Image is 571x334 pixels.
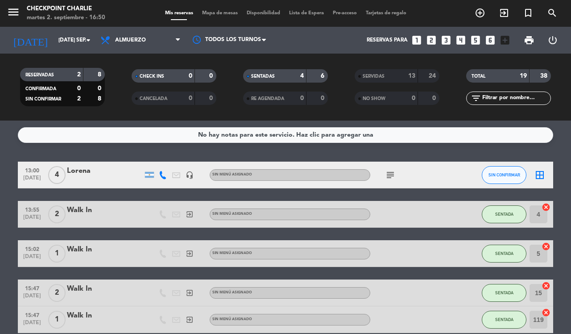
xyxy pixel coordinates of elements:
[429,73,438,79] strong: 24
[212,173,252,176] span: Sin menú asignado
[21,309,43,320] span: 15:47
[484,34,496,46] i: looks_6
[499,8,509,18] i: exit_to_app
[189,95,192,101] strong: 0
[25,97,61,101] span: SIN CONFIRMAR
[321,73,326,79] strong: 6
[300,95,304,101] strong: 0
[411,34,422,46] i: looks_one
[25,87,56,91] span: CONFIRMADA
[482,311,526,329] button: SENTADA
[455,34,467,46] i: looks_4
[67,165,143,177] div: Lorena
[77,85,81,92] strong: 0
[67,205,143,216] div: Walk In
[140,74,164,79] span: CHECK INS
[77,71,81,78] strong: 2
[495,212,513,217] span: SENTADA
[367,37,408,43] span: Reservas para
[541,27,564,54] div: LOG OUT
[475,8,485,18] i: add_circle_outline
[77,96,81,102] strong: 2
[542,308,550,317] i: cancel
[83,35,94,46] i: arrow_drop_down
[198,130,373,140] div: No hay notas para este servicio. Haz clic para agregar una
[21,175,43,185] span: [DATE]
[470,34,481,46] i: looks_5
[48,311,66,329] span: 1
[412,95,415,101] strong: 0
[482,166,526,184] button: SIN CONFIRMAR
[482,205,526,223] button: SENTADA
[21,214,43,225] span: [DATE]
[161,11,198,16] span: Mis reservas
[534,170,545,180] i: border_all
[321,95,326,101] strong: 0
[520,73,527,79] strong: 19
[98,85,103,92] strong: 0
[48,205,66,223] span: 2
[361,11,411,16] span: Tarjetas de regalo
[212,212,252,216] span: Sin menú asignado
[98,96,103,102] strong: 8
[251,74,275,79] span: SENTADAS
[140,96,167,101] span: CANCELADA
[495,251,513,256] span: SENTADA
[472,74,485,79] span: TOTAL
[186,316,194,324] i: exit_to_app
[385,170,396,180] i: subject
[27,4,105,13] div: Checkpoint Charlie
[67,244,143,255] div: Walk In
[115,37,146,43] span: Almuerzo
[67,283,143,295] div: Walk In
[27,13,105,22] div: martes 2. septiembre - 16:50
[212,291,252,294] span: Sin menú asignado
[7,5,20,19] i: menu
[21,293,43,303] span: [DATE]
[186,289,194,297] i: exit_to_app
[426,34,437,46] i: looks_two
[251,96,284,101] span: RE AGENDADA
[432,95,438,101] strong: 0
[7,30,54,50] i: [DATE]
[547,35,558,46] i: power_settings_new
[21,243,43,254] span: 15:02
[48,166,66,184] span: 4
[21,165,43,175] span: 13:00
[67,310,143,321] div: Walk In
[242,11,285,16] span: Disponibilidad
[198,11,242,16] span: Mapa de mesas
[21,254,43,264] span: [DATE]
[482,284,526,302] button: SENTADA
[471,93,481,104] i: filter_list
[495,290,513,295] span: SENTADA
[212,251,252,255] span: Sin menú asignado
[363,74,385,79] span: SERVIDAS
[21,320,43,330] span: [DATE]
[48,284,66,302] span: 2
[186,171,194,179] i: headset_mic
[186,210,194,218] i: exit_to_app
[25,73,54,77] span: RESERVADAS
[209,95,215,101] strong: 0
[542,203,550,212] i: cancel
[48,245,66,263] span: 1
[363,96,385,101] span: NO SHOW
[212,317,252,321] span: Sin menú asignado
[328,11,361,16] span: Pre-acceso
[300,73,304,79] strong: 4
[547,8,558,18] i: search
[495,317,513,322] span: SENTADA
[7,5,20,22] button: menu
[98,71,103,78] strong: 8
[524,35,534,46] span: print
[209,73,215,79] strong: 0
[440,34,452,46] i: looks_3
[189,73,192,79] strong: 0
[186,250,194,258] i: exit_to_app
[21,204,43,214] span: 13:55
[499,34,511,46] i: add_box
[523,8,534,18] i: turned_in_not
[542,242,550,251] i: cancel
[540,73,549,79] strong: 38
